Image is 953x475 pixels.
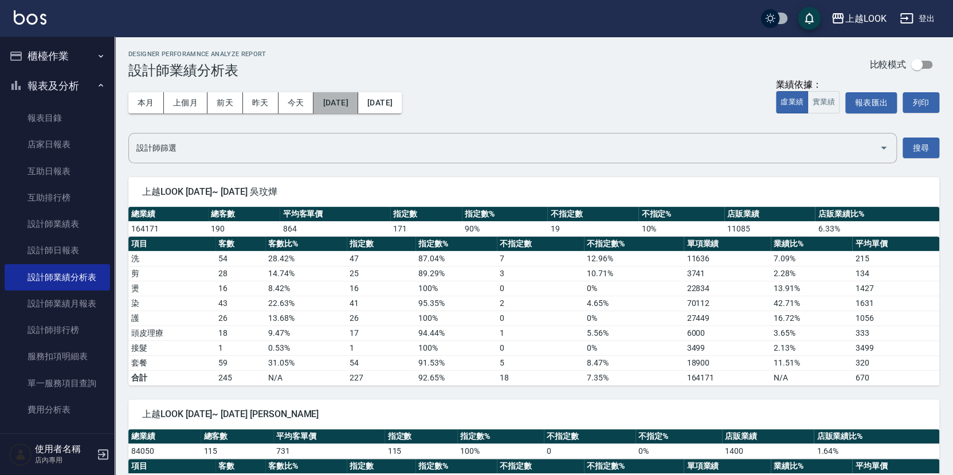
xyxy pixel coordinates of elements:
[347,370,415,385] td: 227
[584,311,684,325] td: 0 %
[265,459,347,474] th: 客數比%
[280,207,390,222] th: 平均客單價
[215,370,265,385] td: 245
[497,237,584,252] th: 不指定數
[390,221,462,236] td: 171
[215,237,265,252] th: 客數
[347,296,415,311] td: 41
[684,459,771,474] th: 單項業績
[415,355,497,370] td: 91.53 %
[142,409,925,420] span: 上越LOOK [DATE]~ [DATE] [PERSON_NAME]
[128,296,215,311] td: 染
[415,370,497,385] td: 92.65%
[497,370,584,385] td: 18
[5,264,110,291] a: 設計師業績分析表
[128,311,215,325] td: 護
[544,429,636,444] th: 不指定數
[869,58,906,70] p: 比較模式
[497,325,584,340] td: 1
[584,370,684,385] td: 7.35%
[201,443,273,458] td: 115
[584,251,684,266] td: 12.96 %
[415,266,497,281] td: 89.29 %
[852,296,939,311] td: 1631
[9,443,32,466] img: Person
[462,221,547,236] td: 90 %
[265,281,347,296] td: 8.42 %
[776,91,808,113] button: 虛業績
[5,105,110,131] a: 報表目錄
[128,355,215,370] td: 套餐
[584,296,684,311] td: 4.65 %
[208,221,280,236] td: 190
[457,429,544,444] th: 指定數%
[771,237,852,252] th: 業績比%
[265,311,347,325] td: 13.68 %
[684,355,771,370] td: 18900
[5,397,110,423] a: 費用分析表
[215,251,265,266] td: 54
[215,281,265,296] td: 16
[128,281,215,296] td: 燙
[385,443,457,458] td: 115
[128,429,201,444] th: 總業績
[128,92,164,113] button: 本月
[684,325,771,340] td: 6000
[265,340,347,355] td: 0.53 %
[852,281,939,296] td: 1427
[14,10,46,25] img: Logo
[771,325,852,340] td: 3.65 %
[584,325,684,340] td: 5.56 %
[273,429,385,444] th: 平均客單價
[415,251,497,266] td: 87.04 %
[273,443,385,458] td: 731
[385,429,457,444] th: 指定數
[5,370,110,397] a: 單一服務項目查詢
[390,207,462,222] th: 指定數
[852,325,939,340] td: 333
[722,429,814,444] th: 店販業績
[5,427,110,457] button: 客戶管理
[462,207,547,222] th: 指定數%
[5,41,110,71] button: 櫃檯作業
[497,340,584,355] td: 0
[852,237,939,252] th: 平均單價
[903,92,939,113] button: 列印
[347,251,415,266] td: 47
[215,296,265,311] td: 43
[128,207,939,237] table: a dense table
[347,340,415,355] td: 1
[128,459,215,474] th: 項目
[128,50,266,58] h2: Designer Perforamnce Analyze Report
[215,311,265,325] td: 26
[35,443,93,455] h5: 使用者名稱
[584,355,684,370] td: 8.47 %
[845,11,886,26] div: 上越LOOK
[497,459,584,474] th: 不指定數
[852,311,939,325] td: 1056
[207,92,243,113] button: 前天
[313,92,358,113] button: [DATE]
[5,291,110,317] a: 設計師業績月報表
[798,7,821,30] button: save
[852,355,939,370] td: 320
[5,317,110,343] a: 設計師排行榜
[815,221,939,236] td: 6.33 %
[215,340,265,355] td: 1
[771,251,852,266] td: 7.09 %
[636,429,722,444] th: 不指定%
[142,186,925,198] span: 上越LOOK [DATE]~ [DATE] 吳玟燁
[215,266,265,281] td: 28
[5,211,110,237] a: 設計師業績表
[128,370,215,385] td: 合計
[903,138,939,159] button: 搜尋
[358,92,402,113] button: [DATE]
[497,296,584,311] td: 2
[684,311,771,325] td: 27449
[128,207,208,222] th: 總業績
[584,281,684,296] td: 0 %
[265,355,347,370] td: 31.05 %
[35,455,93,465] p: 店內專用
[852,266,939,281] td: 134
[128,443,201,458] td: 84050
